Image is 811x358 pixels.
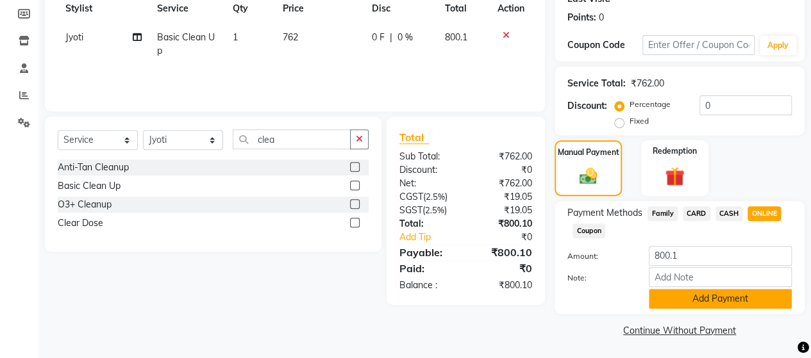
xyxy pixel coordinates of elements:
[465,245,542,260] div: ₹800.10
[567,77,626,90] div: Service Total:
[557,324,802,338] a: Continue Without Payment
[399,204,422,216] span: SGST
[397,31,413,44] span: 0 %
[659,165,690,188] img: _gift.svg
[372,31,385,44] span: 0 F
[399,131,429,144] span: Total
[715,206,743,221] span: CASH
[465,204,542,217] div: ₹19.05
[683,206,710,221] span: CARD
[233,129,351,149] input: Search or Scan
[399,191,423,202] span: CGST
[65,31,83,43] span: Jyoti
[390,231,478,244] a: Add Tip
[574,166,603,186] img: _cash.svg
[599,11,604,24] div: 0
[558,250,639,262] label: Amount:
[390,261,466,276] div: Paid:
[567,99,607,113] div: Discount:
[58,179,121,193] div: Basic Clean Up
[390,31,392,44] span: |
[567,38,642,52] div: Coupon Code
[573,224,605,238] span: Coupon
[465,279,542,292] div: ₹800.10
[558,147,619,158] label: Manual Payment
[465,150,542,163] div: ₹762.00
[465,190,542,204] div: ₹19.05
[390,217,466,231] div: Total:
[465,177,542,190] div: ₹762.00
[390,204,466,217] div: ( )
[760,36,796,55] button: Apply
[58,198,112,211] div: O3+ Cleanup
[58,216,103,230] div: Clear Dose
[567,206,642,220] span: Payment Methods
[282,31,297,43] span: 762
[630,115,649,127] label: Fixed
[465,217,542,231] div: ₹800.10
[649,267,792,287] input: Add Note
[426,191,445,202] span: 2.5%
[390,150,466,163] div: Sub Total:
[465,261,542,276] div: ₹0
[390,245,466,260] div: Payable:
[390,177,466,190] div: Net:
[425,205,444,215] span: 2.5%
[233,31,238,43] span: 1
[630,99,671,110] label: Percentage
[465,163,542,177] div: ₹0
[390,190,466,204] div: ( )
[58,161,129,174] div: Anti-Tan Cleanup
[157,31,215,56] span: Basic Clean Up
[649,246,792,266] input: Amount
[558,272,639,284] label: Note:
[567,11,596,24] div: Points:
[478,231,542,244] div: ₹0
[390,279,466,292] div: Balance :
[648,206,678,221] span: Family
[631,77,664,90] div: ₹762.00
[642,35,755,55] input: Enter Offer / Coupon Code
[390,163,466,177] div: Discount:
[444,31,467,43] span: 800.1
[649,289,792,309] button: Add Payment
[653,145,697,157] label: Redemption
[748,206,781,221] span: ONLINE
